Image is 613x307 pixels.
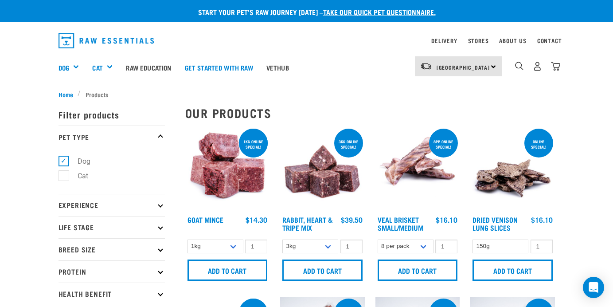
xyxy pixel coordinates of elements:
[59,283,165,305] p: Health Benefit
[437,66,490,69] span: [GEOGRAPHIC_DATA]
[470,127,555,212] img: 1304 Venison Lung Slices 01
[92,63,102,73] a: Cat
[63,170,92,181] label: Cat
[59,90,555,99] nav: breadcrumbs
[59,33,154,48] img: Raw Essentials Logo
[340,240,363,253] input: 1
[59,90,78,99] a: Home
[59,238,165,260] p: Breed Size
[187,260,268,281] input: Add to cart
[185,106,555,120] h2: Our Products
[246,216,267,224] div: $14.30
[119,50,178,85] a: Raw Education
[436,216,457,224] div: $16.10
[499,39,526,42] a: About Us
[375,127,460,212] img: 1207 Veal Brisket 4pp 01
[551,62,560,71] img: home-icon@2x.png
[239,135,268,153] div: 1kg online special!
[178,50,260,85] a: Get started with Raw
[59,90,73,99] span: Home
[59,103,165,126] p: Filter products
[334,135,363,153] div: 3kg online special!
[524,135,553,153] div: ONLINE SPECIAL!
[435,240,457,253] input: 1
[515,62,523,70] img: home-icon-1@2x.png
[341,216,363,224] div: $39.50
[531,240,553,253] input: 1
[533,62,542,71] img: user.png
[531,216,553,224] div: $16.10
[431,39,457,42] a: Delivery
[429,135,458,153] div: 8pp online special!
[537,39,562,42] a: Contact
[245,240,267,253] input: 1
[280,127,365,212] img: 1175 Rabbit Heart Tripe Mix 01
[472,217,518,229] a: Dried Venison Lung Slices
[323,10,436,14] a: take our quick pet questionnaire.
[185,127,270,212] img: 1077 Wild Goat Mince 01
[282,217,333,229] a: Rabbit, Heart & Tripe Mix
[472,260,553,281] input: Add to cart
[51,29,562,52] nav: dropdown navigation
[59,126,165,148] p: Pet Type
[378,217,423,229] a: Veal Brisket Small/Medium
[59,63,69,73] a: Dog
[187,217,223,221] a: Goat Mince
[59,194,165,216] p: Experience
[63,156,94,167] label: Dog
[378,260,458,281] input: Add to cart
[59,260,165,283] p: Protein
[59,216,165,238] p: Life Stage
[282,260,363,281] input: Add to cart
[420,62,432,70] img: van-moving.png
[468,39,489,42] a: Stores
[583,277,604,298] div: Open Intercom Messenger
[260,50,296,85] a: Vethub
